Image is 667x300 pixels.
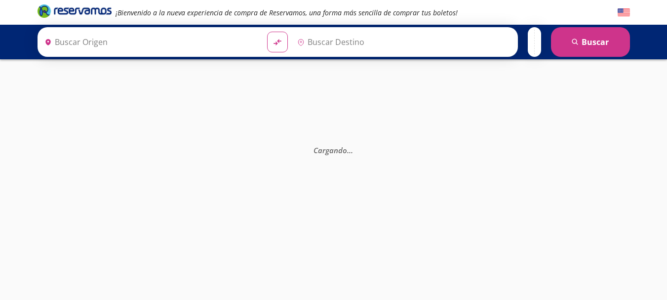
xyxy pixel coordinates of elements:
[38,3,112,21] a: Brand Logo
[349,145,351,155] span: .
[551,27,630,57] button: Buscar
[293,30,512,54] input: Buscar Destino
[351,145,353,155] span: .
[618,6,630,19] button: English
[116,8,458,17] em: ¡Bienvenido a la nueva experiencia de compra de Reservamos, una forma más sencilla de comprar tus...
[347,145,349,155] span: .
[38,3,112,18] i: Brand Logo
[40,30,260,54] input: Buscar Origen
[314,145,353,155] em: Cargando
